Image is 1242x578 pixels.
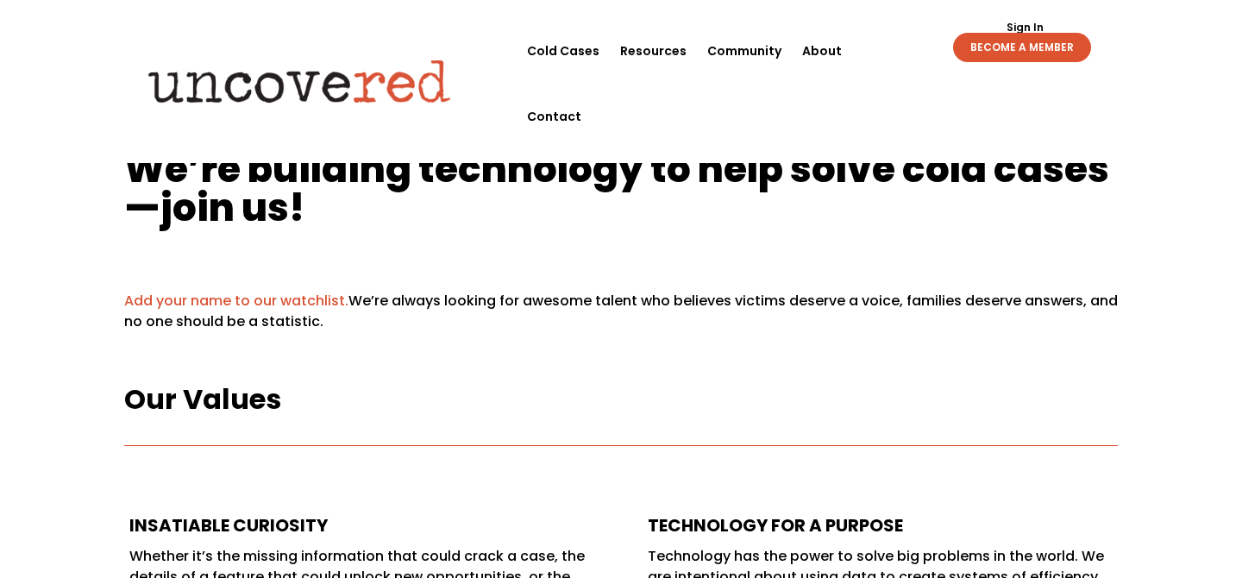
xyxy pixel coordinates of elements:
img: Uncovered logo [134,47,466,115]
h3: Our Values [124,380,1118,428]
a: Contact [527,84,581,149]
h1: W [124,149,1118,236]
a: Resources [620,18,687,84]
a: BECOME A MEMBER [953,33,1091,62]
p: We’re always looking for awesome talent who believes victims deserve a voice, families deserve an... [124,291,1118,332]
a: Add your name to our watchlist. [124,291,348,311]
span: e’re building technology to help solve cold cases—join us! [124,142,1109,234]
a: Cold Cases [527,18,599,84]
a: Community [707,18,781,84]
strong: Technology for a Purpose [648,513,903,537]
a: Sign In [997,22,1053,33]
strong: Insatiable Curiosity [129,513,328,537]
a: About [802,18,842,84]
